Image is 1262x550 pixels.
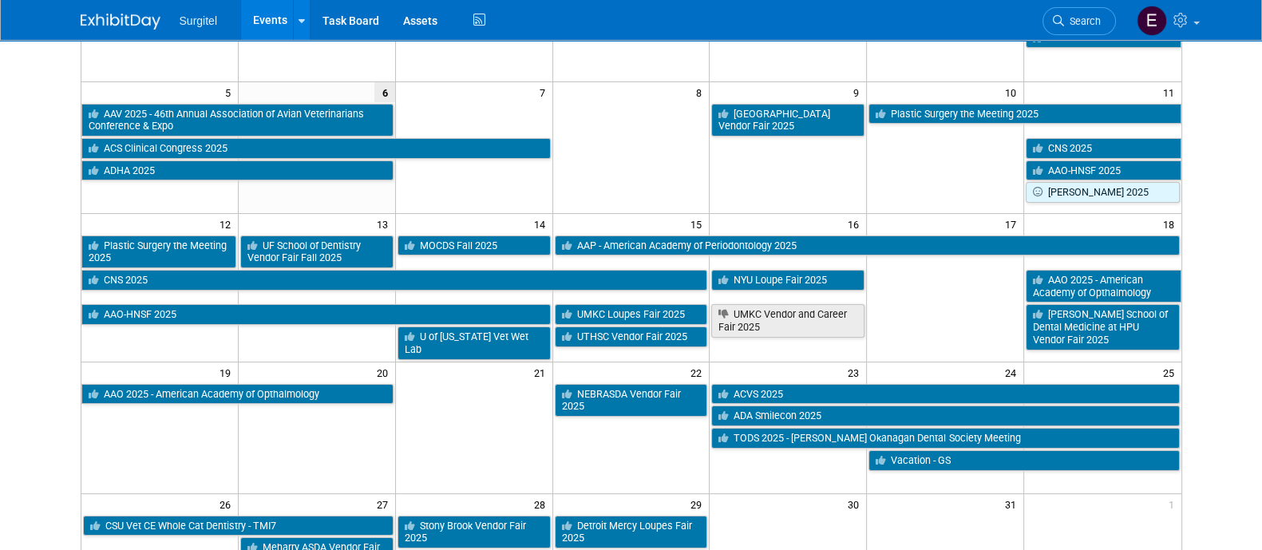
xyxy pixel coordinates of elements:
[1026,160,1181,181] a: AAO-HNSF 2025
[1026,182,1179,203] a: [PERSON_NAME] 2025
[1161,214,1181,234] span: 18
[1161,82,1181,102] span: 11
[846,494,866,514] span: 30
[555,235,1180,256] a: AAP - American Academy of Periodontology 2025
[868,450,1179,471] a: Vacation - GS
[689,214,709,234] span: 15
[852,82,866,102] span: 9
[81,304,551,325] a: AAO-HNSF 2025
[689,494,709,514] span: 29
[240,235,394,268] a: UF School of Dentistry Vendor Fair Fall 2025
[711,104,864,137] a: [GEOGRAPHIC_DATA] Vendor Fair 2025
[711,384,1179,405] a: ACVS 2025
[1026,138,1181,159] a: CNS 2025
[694,82,709,102] span: 8
[398,235,551,256] a: MOCDS Fall 2025
[711,270,864,291] a: NYU Loupe Fair 2025
[81,235,236,268] a: Plastic Surgery the Meeting 2025
[555,384,708,417] a: NEBRASDA Vendor Fair 2025
[689,362,709,382] span: 22
[218,494,238,514] span: 26
[374,82,395,102] span: 6
[1026,304,1179,350] a: [PERSON_NAME] School of Dental Medicine at HPU Vendor Fair 2025
[1003,214,1023,234] span: 17
[711,406,1179,426] a: ADA Smilecon 2025
[846,214,866,234] span: 16
[81,160,394,181] a: ADHA 2025
[81,270,708,291] a: CNS 2025
[1026,270,1181,303] a: AAO 2025 - American Academy of Opthalmology
[1167,494,1181,514] span: 1
[711,304,864,337] a: UMKC Vendor and Career Fair 2025
[1003,494,1023,514] span: 31
[398,516,551,548] a: Stony Brook Vendor Fair 2025
[218,214,238,234] span: 12
[1064,15,1101,27] span: Search
[1161,362,1181,382] span: 25
[224,82,238,102] span: 5
[532,362,552,382] span: 21
[81,384,394,405] a: AAO 2025 - American Academy of Opthalmology
[81,14,160,30] img: ExhibitDay
[538,82,552,102] span: 7
[868,104,1181,125] a: Plastic Surgery the Meeting 2025
[846,362,866,382] span: 23
[1042,7,1116,35] a: Search
[180,14,217,27] span: Surgitel
[1003,82,1023,102] span: 10
[555,304,708,325] a: UMKC Loupes Fair 2025
[711,428,1179,449] a: TODS 2025 - [PERSON_NAME] Okanagan Dental Society Meeting
[83,516,394,536] a: CSU Vet CE Whole Cat Dentistry - TMI7
[375,362,395,382] span: 20
[81,104,394,137] a: AAV 2025 - 46th Annual Association of Avian Veterinarians Conference & Expo
[532,494,552,514] span: 28
[1003,362,1023,382] span: 24
[532,214,552,234] span: 14
[375,494,395,514] span: 27
[398,326,551,359] a: U of [US_STATE] Vet Wet Lab
[555,326,708,347] a: UTHSC Vendor Fair 2025
[555,516,708,548] a: Detroit Mercy Loupes Fair 2025
[81,138,551,159] a: ACS Clinical Congress 2025
[1137,6,1167,36] img: Event Coordinator
[218,362,238,382] span: 19
[375,214,395,234] span: 13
